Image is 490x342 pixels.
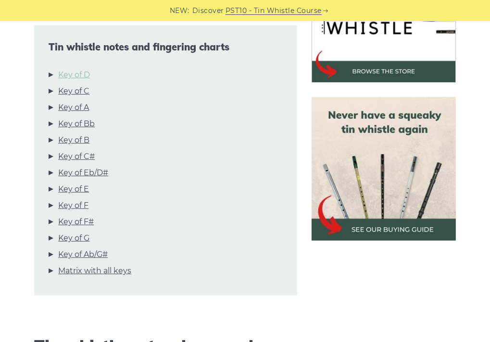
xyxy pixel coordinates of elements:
a: Key of E [58,183,89,195]
a: Key of C# [58,150,95,163]
a: Key of Bb [58,118,95,130]
a: Key of Ab/G# [58,248,108,261]
a: Key of B [58,134,89,147]
a: Key of Eb/D# [58,167,108,179]
a: Key of C [58,85,89,98]
span: NEW: [170,5,189,16]
a: Key of A [58,101,89,114]
span: Discover [192,5,224,16]
span: Tin whistle notes and fingering charts [49,41,283,53]
a: Key of F# [58,216,94,228]
a: Key of D [58,69,90,81]
a: Key of F [58,199,88,212]
img: tin whistle buying guide [312,97,456,241]
a: Matrix with all keys [58,265,131,277]
a: PST10 - Tin Whistle Course [226,5,322,16]
a: Key of G [58,232,89,244]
